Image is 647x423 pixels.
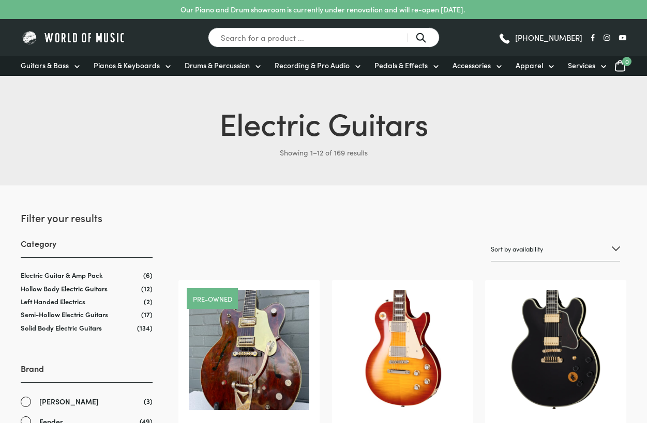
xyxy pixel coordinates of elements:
[21,210,153,225] h2: Filter your results
[144,396,153,406] span: (3)
[21,29,127,45] img: World of Music
[21,60,69,71] span: Guitars & Bass
[141,310,153,319] span: (17)
[374,60,428,71] span: Pedals & Effects
[143,271,153,279] span: (6)
[180,4,465,15] p: Our Piano and Drum showroom is currently under renovation and will re-open [DATE].
[21,101,626,144] h1: Electric Guitars
[137,323,153,332] span: (134)
[193,295,232,302] a: Pre-owned
[21,296,85,306] a: Left Handed Electrics
[21,363,153,383] h3: Brand
[21,396,153,408] a: [PERSON_NAME]
[568,60,595,71] span: Services
[491,237,620,261] select: Shop order
[515,34,582,41] span: [PHONE_NUMBER]
[497,309,647,423] iframe: Chat with our support team
[21,309,108,319] a: Semi-Hollow Electric Guitars
[21,238,153,258] h3: Category
[495,290,616,411] img: Epiphone B.B. King Lucille Close View
[21,144,626,161] p: Showing 1–12 of 169 results
[141,284,153,293] span: (12)
[189,290,309,411] img: 1964 Gretsch Country Gentleman (Pre-Owned, OHSC)
[208,27,440,48] input: Search for a product ...
[185,60,250,71] span: Drums & Percussion
[21,270,103,280] a: Electric Guitar & Amp Pack
[498,30,582,45] a: [PHONE_NUMBER]
[275,60,350,71] span: Recording & Pro Audio
[342,290,463,411] img: Epiphone 1960 Les Paul Standard Washed Cherry Burst Closeup 2 Close view
[21,284,108,293] a: Hollow Body Electric Guitars
[453,60,491,71] span: Accessories
[622,57,631,66] span: 0
[94,60,160,71] span: Pianos & Keyboards
[21,323,102,333] a: Solid Body Electric Guitars
[39,396,99,408] span: [PERSON_NAME]
[144,297,153,306] span: (2)
[516,60,543,71] span: Apparel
